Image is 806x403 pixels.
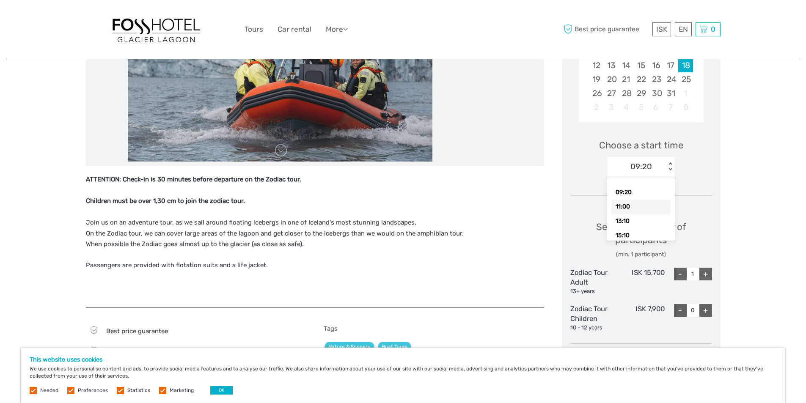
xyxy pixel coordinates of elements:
div: 11:00 [611,200,671,214]
div: 13:10 [611,214,671,228]
div: ISK 15,700 [617,268,665,296]
a: Tours [245,23,263,36]
h5: Tags [324,325,544,332]
div: + [699,304,712,317]
span: 0 [710,25,717,33]
div: Choose Sunday, October 12th, 2025 [589,58,604,72]
div: Choose Sunday, October 26th, 2025 [589,86,604,100]
div: month 2025-10 [581,30,701,114]
div: Choose Monday, October 27th, 2025 [604,86,619,100]
div: Zodiac Tour Children [570,304,618,332]
div: Zodiac Tour Adult [570,268,618,296]
div: EN [675,22,692,36]
div: 10 - 12 years [570,324,618,332]
button: OK [210,386,233,395]
div: Choose Sunday, October 19th, 2025 [589,72,604,86]
div: Not available Tuesday, November 4th, 2025 [619,100,633,114]
a: Nature & Scenery [325,342,374,352]
div: Choose Thursday, October 30th, 2025 [649,86,663,100]
div: ISK 7,900 [617,304,665,332]
div: Not available Saturday, November 1st, 2025 [678,86,693,100]
div: Not available Thursday, November 6th, 2025 [649,100,663,114]
span: Choose a start time [599,139,683,152]
div: Choose Thursday, October 23rd, 2025 [649,72,663,86]
span: Best price guarantee [562,22,650,36]
p: Join us on an adventure tour, as we sail around floating icebergs in one of Iceland's most stunni... [86,174,544,250]
div: Choose Friday, October 24th, 2025 [663,72,678,86]
div: Not available Monday, November 3rd, 2025 [604,100,619,114]
div: Choose Wednesday, October 29th, 2025 [633,86,648,100]
div: (min. 1 participant) [570,250,712,259]
div: - [674,304,687,317]
strong: ATTENTION: Check-in is 30 minutes before departure on the Zodiac tour. [86,175,301,183]
label: Preferences [78,387,108,394]
div: Choose Friday, October 31st, 2025 [663,86,678,100]
label: Needed [40,387,58,394]
button: Open LiveChat chat widget [97,13,107,23]
span: ISK [656,25,667,33]
div: - [674,268,687,280]
div: 09:20 [630,161,652,172]
div: Not available Saturday, November 8th, 2025 [678,100,693,114]
div: + [699,268,712,280]
p: We're away right now. Please check back later! [12,15,96,22]
a: More [326,23,348,36]
div: Choose Wednesday, October 22nd, 2025 [633,72,648,86]
div: Choose Friday, October 17th, 2025 [663,58,678,72]
div: Choose Thursday, October 16th, 2025 [649,58,663,72]
div: Choose Wednesday, October 15th, 2025 [633,58,648,72]
div: Not available Friday, November 7th, 2025 [663,100,678,114]
div: We use cookies to personalise content and ads, to provide social media features and to analyse ou... [21,348,785,403]
p: Passengers are provided with flotation suits and a life jacket. [86,260,544,271]
div: Choose Tuesday, October 21st, 2025 [619,72,633,86]
div: 15:10 [611,228,671,243]
div: Not available Sunday, November 2nd, 2025 [589,100,604,114]
img: 1303-6910c56d-1cb8-4c54-b886-5f11292459f5_logo_big.jpg [110,14,203,44]
span: Best price guarantee [106,327,168,335]
div: Not available Wednesday, November 5th, 2025 [633,100,648,114]
div: < > [667,162,674,171]
label: Statistics [127,387,150,394]
div: Choose Monday, October 20th, 2025 [604,72,619,86]
div: 13+ years [570,288,618,296]
strong: Children must be over 1,30 cm to join the zodiac tour. [86,197,245,205]
div: Select the number of participants [570,220,712,259]
a: Car rental [278,23,311,36]
div: 09:20 [611,185,671,200]
h5: This website uses cookies [30,356,776,363]
a: Boat Tours [378,342,411,352]
div: Choose Saturday, October 25th, 2025 [678,72,693,86]
div: Choose Saturday, October 18th, 2025 [678,58,693,72]
div: Choose Tuesday, October 14th, 2025 [619,58,633,72]
div: Choose Monday, October 13th, 2025 [604,58,619,72]
label: Marketing [170,387,194,394]
div: Choose Tuesday, October 28th, 2025 [619,86,633,100]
